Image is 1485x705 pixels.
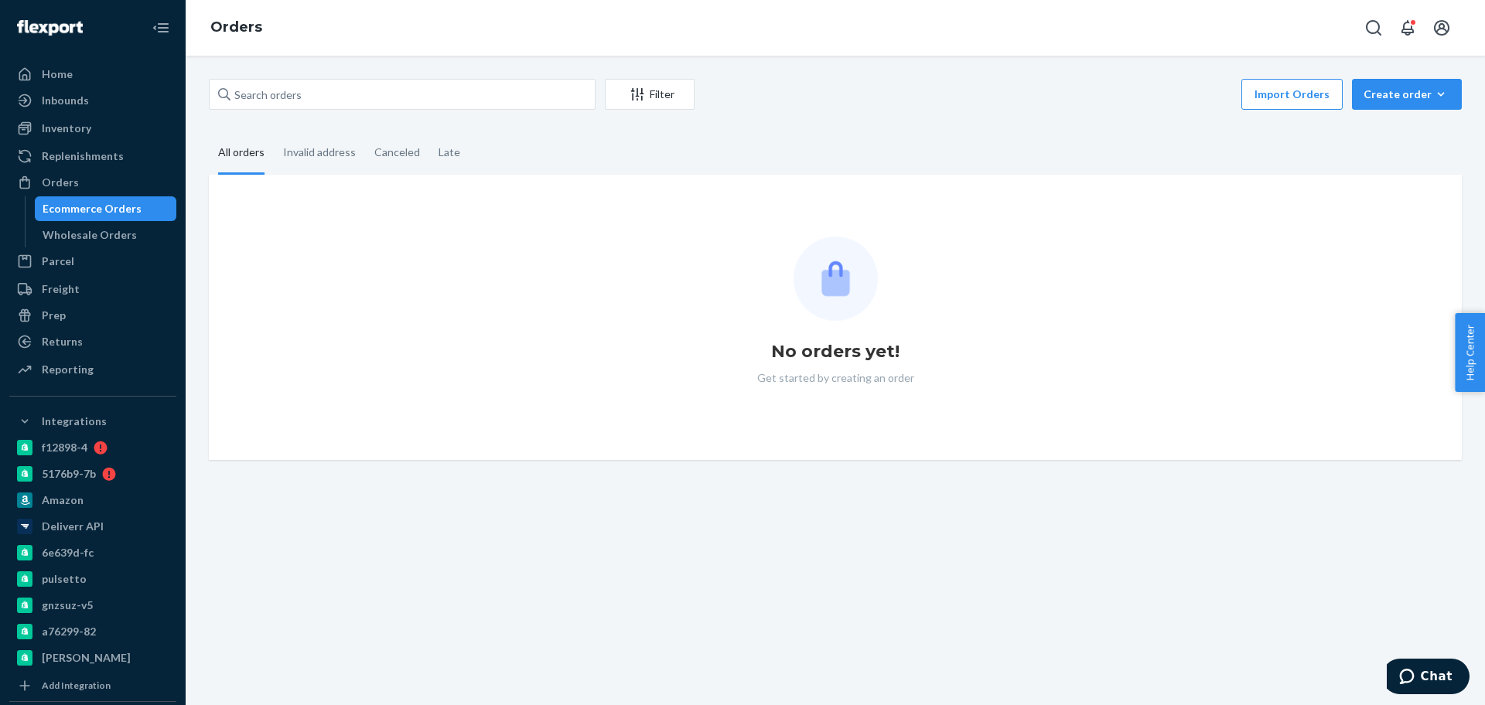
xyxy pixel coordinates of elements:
[42,414,107,429] div: Integrations
[42,492,84,508] div: Amazon
[9,409,176,434] button: Integrations
[9,435,176,460] a: f12898-4
[1387,659,1470,697] iframe: Opens a widget where you can chat to one of our agents
[42,679,111,692] div: Add Integration
[9,461,176,486] a: 5176b9-7b
[1364,87,1450,102] div: Create order
[145,12,176,43] button: Close Navigation
[43,201,142,216] div: Ecommerce Orders
[1358,12,1389,43] button: Open Search Box
[209,79,596,110] input: Search orders
[1241,79,1343,110] button: Import Orders
[1426,12,1457,43] button: Open account menu
[218,132,265,175] div: All orders
[198,5,275,50] ol: breadcrumbs
[42,254,74,269] div: Parcel
[42,571,87,587] div: pulsetto
[42,650,131,666] div: [PERSON_NAME]
[42,175,79,190] div: Orders
[1455,313,1485,392] button: Help Center
[9,249,176,274] a: Parcel
[283,132,356,172] div: Invalid address
[9,144,176,169] a: Replenishments
[42,281,80,297] div: Freight
[9,619,176,644] a: a76299-82
[9,593,176,618] a: gnzsuz-v5
[42,545,94,560] div: 6e639d-fc
[9,62,176,87] a: Home
[9,357,176,382] a: Reporting
[605,79,695,110] button: Filter
[439,132,460,172] div: Late
[374,132,420,172] div: Canceled
[1392,12,1423,43] button: Open notifications
[43,227,137,243] div: Wholesale Orders
[42,466,96,482] div: 5176b9-7b
[794,237,878,321] img: Empty list
[9,488,176,513] a: Amazon
[9,277,176,301] a: Freight
[35,223,177,247] a: Wholesale Orders
[42,334,83,349] div: Returns
[9,540,176,565] a: 6e639d-fc
[42,598,93,613] div: gnzsuz-v5
[42,121,91,136] div: Inventory
[9,116,176,141] a: Inventory
[9,645,176,670] a: [PERSON_NAME]
[9,514,176,539] a: Deliverr API
[9,329,176,354] a: Returns
[42,148,124,164] div: Replenishments
[1352,79,1462,110] button: Create order
[9,88,176,113] a: Inbounds
[9,676,176,695] a: Add Integration
[42,93,89,108] div: Inbounds
[9,567,176,591] a: pulsetto
[42,66,73,82] div: Home
[42,519,104,534] div: Deliverr API
[42,308,66,323] div: Prep
[210,19,262,36] a: Orders
[606,87,694,102] div: Filter
[42,624,96,639] div: a76299-82
[42,362,94,377] div: Reporting
[771,339,900,364] h1: No orders yet!
[9,170,176,195] a: Orders
[42,440,87,455] div: f12898-4
[757,370,914,386] p: Get started by creating an order
[9,303,176,328] a: Prep
[35,196,177,221] a: Ecommerce Orders
[17,20,83,36] img: Flexport logo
